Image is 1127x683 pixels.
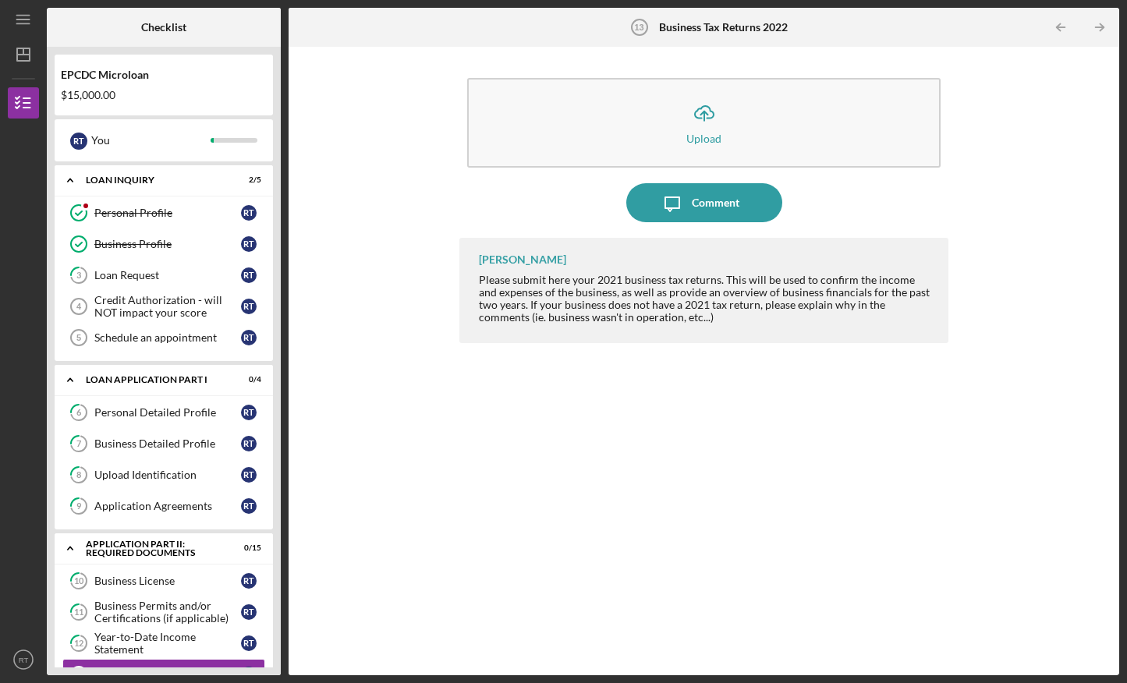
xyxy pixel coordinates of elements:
div: R T [241,405,257,420]
tspan: 3 [76,271,81,281]
div: Loan Inquiry [86,175,222,185]
div: R T [241,330,257,345]
div: Application Agreements [94,500,241,512]
div: $15,000.00 [61,89,267,101]
a: 3Loan RequestRT [62,260,265,291]
tspan: 13 [634,23,643,32]
div: R T [241,236,257,252]
div: Business Profile [94,238,241,250]
div: Business Permits and/or Certifications (if applicable) [94,600,241,625]
div: Business License [94,575,241,587]
tspan: 5 [76,333,81,342]
a: Personal ProfileRT [62,197,265,228]
div: 0 / 4 [233,375,261,384]
div: 0 / 15 [233,543,261,553]
tspan: 9 [76,501,82,511]
div: 2 / 5 [233,175,261,185]
tspan: 12 [74,639,83,649]
div: Upload [686,133,721,144]
div: R T [241,604,257,620]
div: R T [241,267,257,283]
b: Checklist [141,21,186,34]
a: 7Business Detailed ProfileRT [62,428,265,459]
a: 9Application AgreementsRT [62,490,265,522]
div: R T [241,299,257,314]
div: Loan Request [94,269,241,281]
button: Comment [626,183,782,222]
div: EPCDC Microloan [61,69,267,81]
a: 6Personal Detailed ProfileRT [62,397,265,428]
tspan: 10 [74,576,84,586]
div: R T [241,573,257,589]
button: Upload [467,78,941,168]
tspan: 4 [76,302,82,311]
a: 10Business LicenseRT [62,565,265,596]
a: Business ProfileRT [62,228,265,260]
a: 4Credit Authorization - will NOT impact your scoreRT [62,291,265,322]
div: Personal Detailed Profile [94,406,241,419]
tspan: 7 [76,439,82,449]
div: Please submit here your 2021 business tax returns. This will be used to confirm the income and ex... [479,274,933,324]
div: Comment [692,183,739,222]
tspan: 11 [74,607,83,618]
div: Schedule an appointment [94,331,241,344]
div: R T [241,635,257,651]
a: 12Year-to-Date Income StatementRT [62,628,265,659]
div: R T [241,498,257,514]
div: Application Part II: Required Documents [86,540,222,557]
a: 11Business Permits and/or Certifications (if applicable)RT [62,596,265,628]
div: Business Detailed Profile [94,437,241,450]
div: Year-to-Date Income Statement [94,631,241,656]
text: RT [19,656,29,664]
tspan: 6 [76,408,82,418]
div: [PERSON_NAME] [479,253,566,266]
tspan: 8 [76,470,81,480]
div: Upload Identification [94,469,241,481]
div: R T [70,133,87,150]
div: Loan Application Part I [86,375,222,384]
div: R T [241,667,257,682]
a: 5Schedule an appointmentRT [62,322,265,353]
a: 8Upload IdentificationRT [62,459,265,490]
div: You [91,127,211,154]
button: RT [8,644,39,675]
div: Personal Profile [94,207,241,219]
div: Credit Authorization - will NOT impact your score [94,294,241,319]
div: R T [241,436,257,451]
div: R T [241,467,257,483]
div: R T [241,205,257,221]
b: Business Tax Returns 2022 [659,21,788,34]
